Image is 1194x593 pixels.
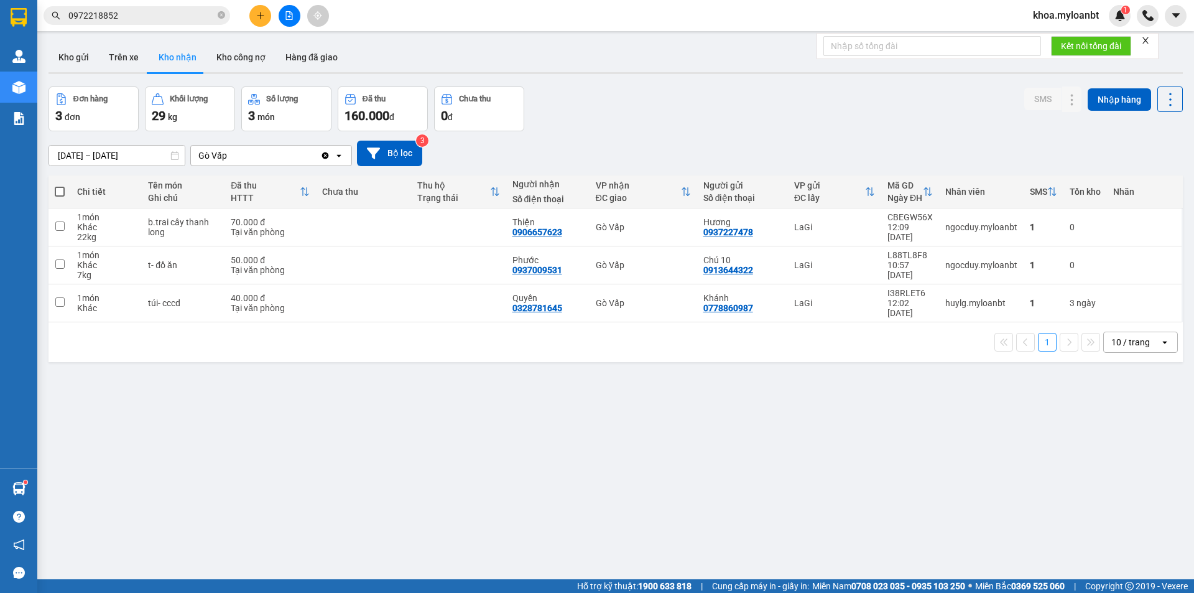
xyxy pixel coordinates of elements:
span: ⚪️ [968,584,972,589]
div: Khác [77,260,136,270]
div: 0906657623 [512,227,562,237]
button: Số lượng3món [241,86,331,131]
div: 0 [1070,260,1101,270]
span: plus [256,11,265,20]
svg: open [1160,337,1170,347]
div: Tại văn phòng [231,265,309,275]
div: VP nhận [596,180,681,190]
div: Gò Vấp [596,298,691,308]
div: b.trai cây thanh long [148,217,218,237]
img: phone-icon [1142,10,1154,21]
span: search [52,11,60,20]
input: Select a date range. [49,146,185,166]
img: logo-vxr [11,8,27,27]
button: Kho công nợ [206,42,275,72]
button: aim [307,5,329,27]
img: solution-icon [12,112,25,125]
div: 1 [1030,222,1057,232]
div: Chi tiết [77,187,136,197]
span: question-circle [13,511,25,523]
div: LaGi [794,298,875,308]
th: Toggle SortBy [224,175,315,208]
span: món [257,112,275,122]
span: đ [389,112,394,122]
div: Ngày ĐH [887,193,923,203]
div: 1 [1030,298,1057,308]
span: 3 [248,108,255,123]
button: SMS [1024,88,1062,110]
div: Chưa thu [459,95,491,103]
div: LaGi [794,222,875,232]
sup: 1 [24,480,27,484]
img: warehouse-icon [12,482,25,495]
div: Số lượng [266,95,298,103]
div: HTTT [231,193,299,203]
th: Toggle SortBy [590,175,697,208]
span: message [13,567,25,579]
strong: 1900 633 818 [638,581,692,591]
span: ngày [1076,298,1096,308]
div: ngocduy.myloanbt [945,222,1017,232]
span: kg [168,112,177,122]
span: 0 [441,108,448,123]
th: Toggle SortBy [411,175,506,208]
div: I38RLET6 [887,288,933,298]
div: LaGi [794,260,875,270]
input: Selected Gò Vấp. [228,149,229,162]
strong: 0369 525 060 [1011,581,1065,591]
div: Gò Vấp [596,222,691,232]
div: 40.000 đ [231,293,309,303]
span: close-circle [218,10,225,22]
div: Chưa thu [322,187,405,197]
div: SMS [1030,187,1047,197]
span: | [701,579,703,593]
div: Khối lượng [170,95,208,103]
div: Đơn hàng [73,95,108,103]
div: 1 [1030,260,1057,270]
span: Miền Nam [812,579,965,593]
div: 1 món [77,293,136,303]
button: Nhập hàng [1088,88,1151,111]
div: ĐC lấy [794,193,865,203]
span: caret-down [1170,10,1182,21]
button: plus [249,5,271,27]
button: Kho nhận [149,42,206,72]
div: Gò Vấp [198,149,227,162]
button: file-add [279,5,300,27]
div: Đã thu [231,180,299,190]
div: 3 [1070,298,1101,308]
div: Người gửi [703,180,782,190]
button: 1 [1038,333,1057,352]
div: Nhân viên [945,187,1017,197]
button: Kho gửi [49,42,99,72]
div: 0328781645 [512,303,562,313]
sup: 1 [1121,6,1130,14]
div: Số điện thoại [703,193,782,203]
button: Kết nối tổng đài [1051,36,1131,56]
div: Ghi chú [148,193,218,203]
span: Hỗ trợ kỹ thuật: [577,579,692,593]
div: túi- cccd [148,298,218,308]
th: Toggle SortBy [788,175,881,208]
div: 12:09 [DATE] [887,222,933,242]
span: đơn [65,112,80,122]
sup: 3 [416,134,428,147]
span: copyright [1125,582,1134,591]
span: đ [448,112,453,122]
span: Kết nối tổng đài [1061,39,1121,53]
span: aim [313,11,322,20]
div: 1 món [77,250,136,260]
div: 12:02 [DATE] [887,298,933,318]
div: 22 kg [77,232,136,242]
th: Toggle SortBy [881,175,939,208]
div: ĐC giao [596,193,681,203]
button: Khối lượng29kg [145,86,235,131]
div: Tại văn phòng [231,227,309,237]
th: Toggle SortBy [1024,175,1063,208]
svg: Clear value [320,151,330,161]
div: Tồn kho [1070,187,1101,197]
button: Bộ lọc [357,141,422,166]
span: close-circle [218,11,225,19]
div: Số điện thoại [512,194,583,204]
div: Hương [703,217,782,227]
